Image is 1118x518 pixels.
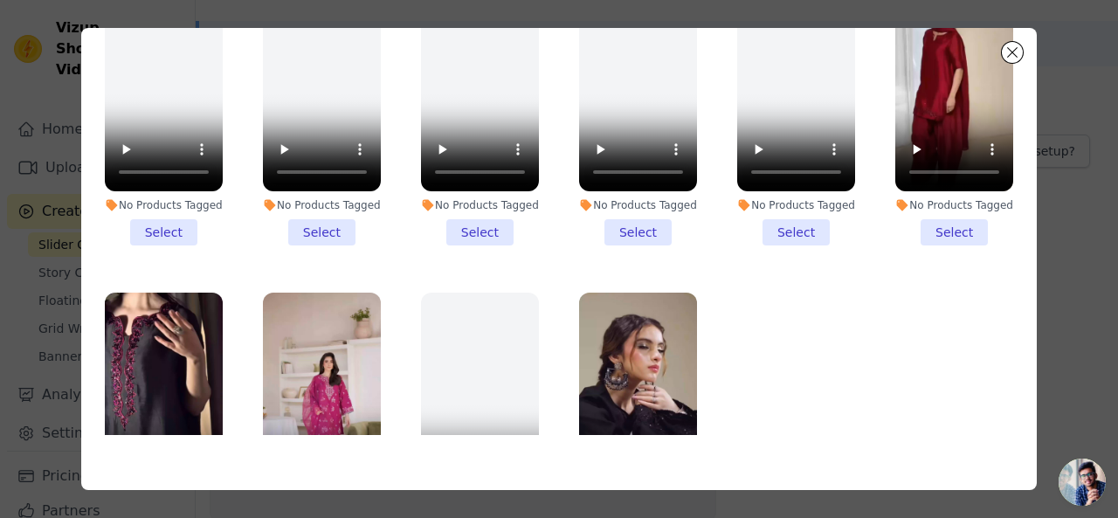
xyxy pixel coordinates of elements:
div: No Products Tagged [737,198,855,212]
a: Open chat [1059,459,1106,506]
div: No Products Tagged [895,198,1013,212]
div: No Products Tagged [421,198,539,212]
div: No Products Tagged [105,198,223,212]
div: No Products Tagged [263,198,381,212]
button: Close modal [1002,42,1023,63]
div: No Products Tagged [579,198,697,212]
